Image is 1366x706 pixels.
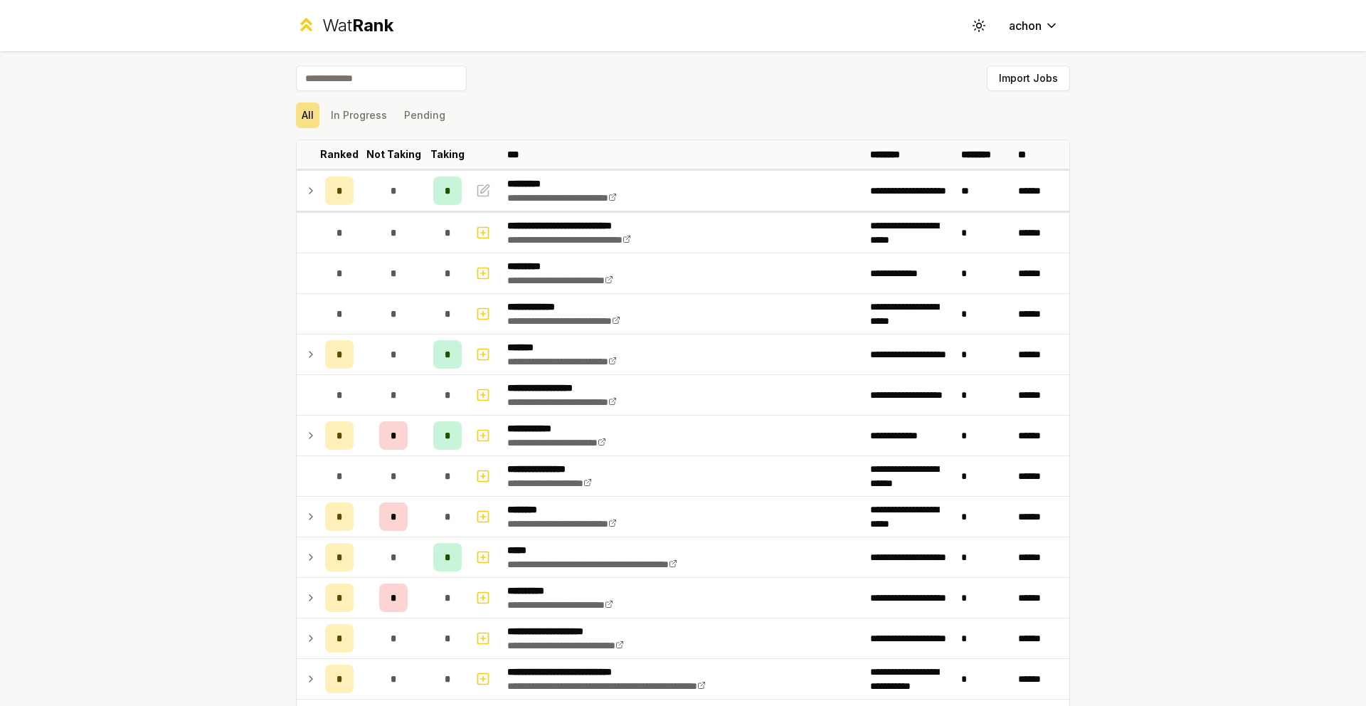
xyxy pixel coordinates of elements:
button: All [296,102,319,128]
span: achon [1009,17,1042,34]
a: WatRank [296,14,393,37]
p: Taking [430,147,465,162]
p: Ranked [320,147,359,162]
button: Pending [398,102,451,128]
button: Import Jobs [987,65,1070,91]
button: achon [997,13,1070,38]
span: Rank [352,15,393,36]
div: Wat [322,14,393,37]
button: In Progress [325,102,393,128]
p: Not Taking [366,147,421,162]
